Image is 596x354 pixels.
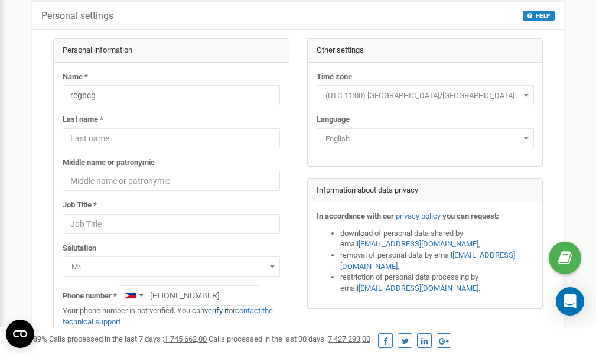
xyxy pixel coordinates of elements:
[359,239,478,248] a: [EMAIL_ADDRESS][DOMAIN_NAME]
[523,11,555,21] button: HELP
[41,11,113,21] h5: Personal settings
[54,39,289,63] div: Personal information
[63,214,280,234] input: Job Title
[396,212,441,220] a: privacy policy
[63,157,155,168] label: Middle name or patronymic
[442,212,499,220] strong: you can request:
[63,128,280,148] input: Last name
[63,114,103,125] label: Last name *
[359,284,478,293] a: [EMAIL_ADDRESS][DOMAIN_NAME]
[63,200,97,211] label: Job Title *
[119,286,146,305] div: Telephone country code
[340,272,534,294] li: restriction of personal data processing by email .
[209,334,370,343] span: Calls processed in the last 30 days :
[321,131,530,147] span: English
[308,39,543,63] div: Other settings
[317,114,350,125] label: Language
[340,251,515,271] a: [EMAIL_ADDRESS][DOMAIN_NAME]
[204,306,229,315] a: verify it
[340,228,534,250] li: download of personal data shared by email ,
[164,334,207,343] u: 1 745 662,00
[63,291,117,302] label: Phone number *
[328,334,370,343] u: 7 427 293,00
[63,171,280,191] input: Middle name or patronymic
[321,87,530,104] span: (UTC-11:00) Pacific/Midway
[317,85,534,105] span: (UTC-11:00) Pacific/Midway
[556,287,584,316] div: Open Intercom Messenger
[317,212,394,220] strong: In accordance with our
[63,306,273,326] a: contact the technical support
[63,243,96,254] label: Salutation
[317,128,534,148] span: English
[308,179,543,203] div: Information about data privacy
[67,259,276,275] span: Mr.
[63,256,280,277] span: Mr.
[63,306,280,327] p: Your phone number is not verified. You can or
[63,72,88,83] label: Name *
[317,72,352,83] label: Time zone
[49,334,207,343] span: Calls processed in the last 7 days :
[6,320,34,348] button: Open CMP widget
[63,85,280,105] input: Name
[340,250,534,272] li: removal of personal data by email ,
[119,285,259,306] input: +1-800-555-55-55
